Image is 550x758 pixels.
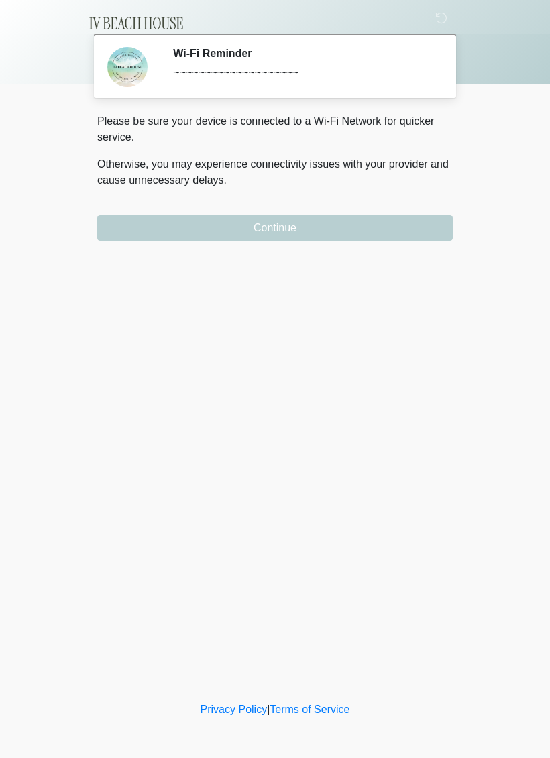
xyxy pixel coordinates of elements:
a: | [267,704,270,715]
p: Please be sure your device is connected to a Wi-Fi Network for quicker service. [97,113,453,145]
div: ~~~~~~~~~~~~~~~~~~~~ [173,65,433,81]
a: Terms of Service [270,704,349,715]
h2: Wi-Fi Reminder [173,47,433,60]
span: . [224,174,227,186]
button: Continue [97,215,453,241]
img: IV Beach House Logo [84,10,189,37]
img: Agent Avatar [107,47,148,87]
p: Otherwise, you may experience connectivity issues with your provider and cause unnecessary delays [97,156,453,188]
a: Privacy Policy [201,704,268,715]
